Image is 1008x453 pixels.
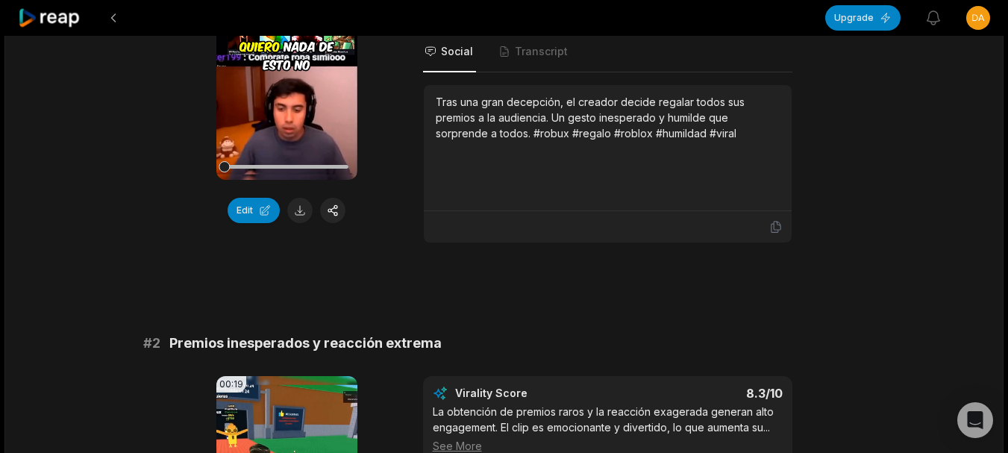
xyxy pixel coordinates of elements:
[169,333,442,354] span: Premios inesperados y reacción extrema
[622,386,783,401] div: 8.3 /10
[423,32,792,72] nav: Tabs
[143,333,160,354] span: # 2
[228,198,280,223] button: Edit
[515,44,568,59] span: Transcript
[436,94,780,141] div: Tras una gran decepción, el creador decide regalar todos sus premios a la audiencia. Un gesto ine...
[441,44,473,59] span: Social
[957,402,993,438] div: Open Intercom Messenger
[825,5,901,31] button: Upgrade
[455,386,616,401] div: Virality Score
